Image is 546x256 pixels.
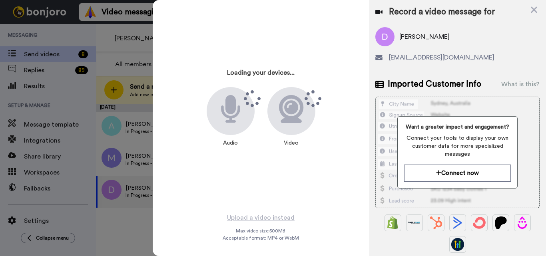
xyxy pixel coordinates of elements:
span: Connect your tools to display your own customer data for more specialized messages [404,134,511,158]
span: Imported Customer Info [388,78,481,90]
img: Ontraport [408,216,421,229]
img: Hubspot [430,216,442,229]
div: Video [280,135,303,151]
span: [EMAIL_ADDRESS][DOMAIN_NAME] [389,53,494,62]
h3: Loading your devices... [227,69,295,77]
img: Drip [516,216,529,229]
button: Connect now [404,165,511,182]
img: Patreon [494,216,507,229]
span: Max video size: 500 MB [236,228,286,234]
div: Audio [219,135,242,151]
img: ConvertKit [473,216,486,229]
img: ActiveCampaign [451,216,464,229]
span: Want a greater impact and engagement? [404,123,511,131]
span: Acceptable format: MP4 or WebM [223,235,299,241]
img: GoHighLevel [451,238,464,251]
div: What is this? [501,79,540,89]
img: Shopify [387,216,399,229]
button: Upload a video instead [225,212,297,223]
